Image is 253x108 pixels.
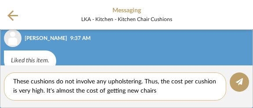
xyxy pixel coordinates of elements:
img: user_avatar.png [4,29,22,47]
span: LKA - Kitchen - Kitchen Chair Cushions [81,16,172,22]
div: [PERSON_NAME] [25,34,67,42]
span: Messaging [112,7,141,14]
div: Liked this item. [4,50,56,72]
div: 9:37 AM [70,34,90,42]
